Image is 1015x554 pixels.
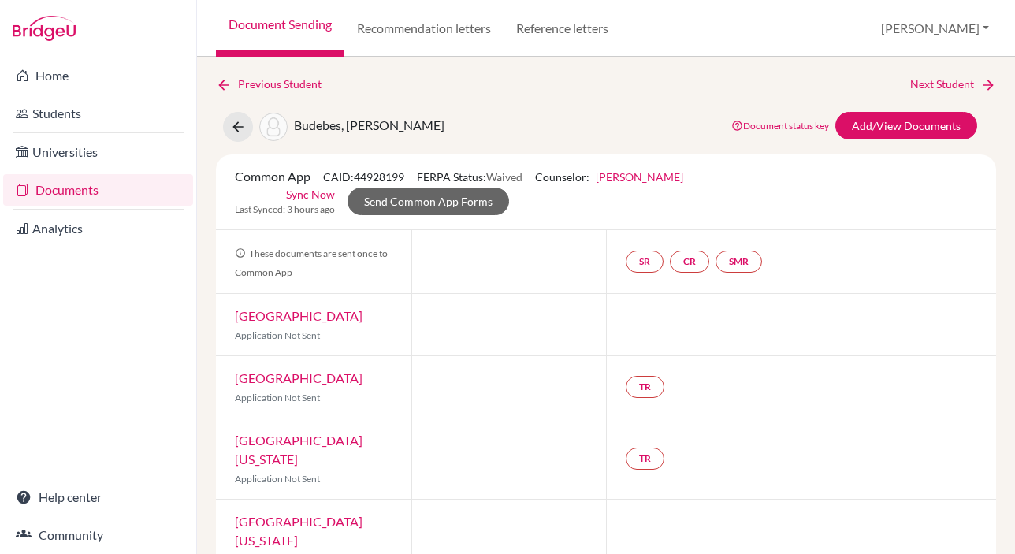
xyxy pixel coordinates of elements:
span: Last Synced: 3 hours ago [235,203,335,217]
span: FERPA Status: [417,170,522,184]
a: Next Student [910,76,996,93]
a: Sync Now [286,186,335,203]
a: [PERSON_NAME] [596,170,683,184]
a: Community [3,519,193,551]
a: [GEOGRAPHIC_DATA][US_STATE] [235,433,362,467]
a: CR [670,251,709,273]
a: [GEOGRAPHIC_DATA] [235,308,362,323]
a: Send Common App Forms [348,188,509,215]
span: CAID: 44928199 [323,170,404,184]
a: Universities [3,136,193,168]
a: Students [3,98,193,129]
a: Documents [3,174,193,206]
a: TR [626,448,664,470]
img: Bridge-U [13,16,76,41]
span: Counselor: [535,170,683,184]
a: TR [626,376,664,398]
a: Previous Student [216,76,334,93]
span: Common App [235,169,310,184]
span: Application Not Sent [235,392,320,403]
span: Application Not Sent [235,473,320,485]
a: Help center [3,481,193,513]
a: SR [626,251,664,273]
a: Analytics [3,213,193,244]
span: Waived [486,170,522,184]
a: [GEOGRAPHIC_DATA] [235,370,362,385]
a: Document status key [731,120,829,132]
span: Application Not Sent [235,329,320,341]
button: [PERSON_NAME] [874,13,996,43]
span: Budebes, [PERSON_NAME] [294,117,444,132]
a: SMR [716,251,762,273]
a: Home [3,60,193,91]
a: [GEOGRAPHIC_DATA][US_STATE] [235,514,362,548]
a: Add/View Documents [835,112,977,139]
span: These documents are sent once to Common App [235,247,388,278]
